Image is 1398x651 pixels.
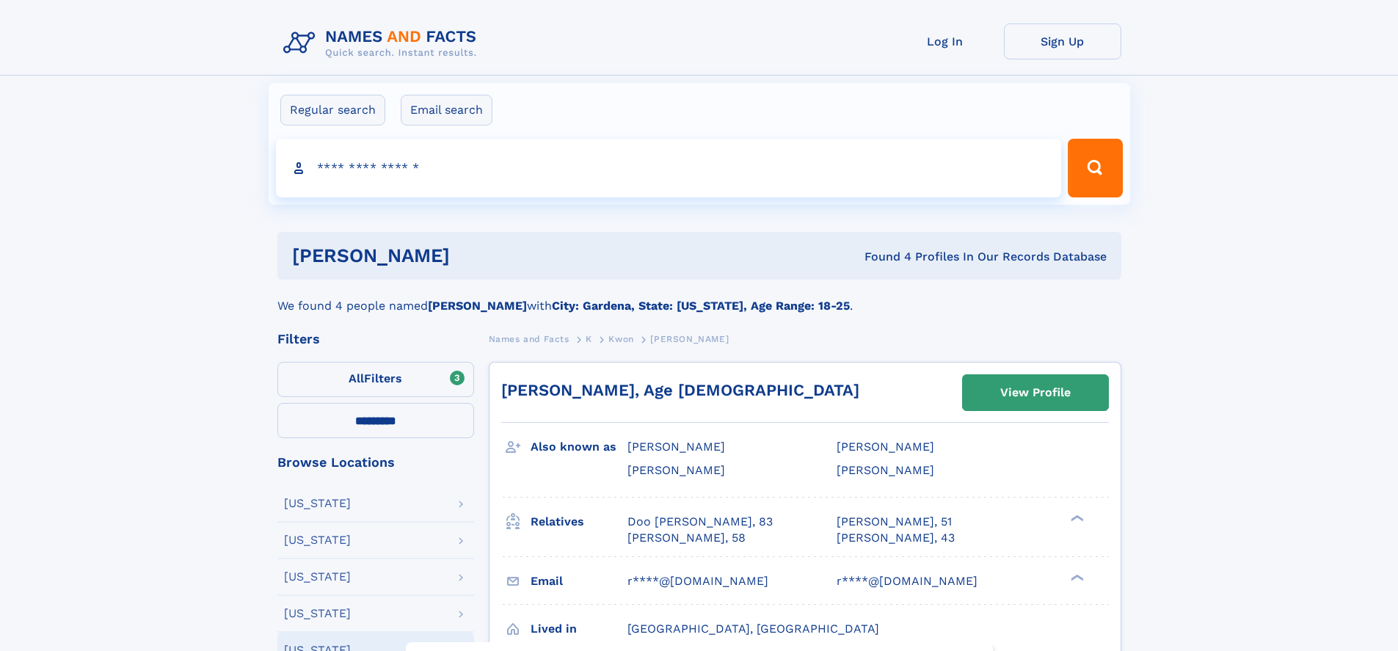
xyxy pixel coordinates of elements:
span: [PERSON_NAME] [650,334,729,344]
div: We found 4 people named with . [277,280,1121,315]
div: Found 4 Profiles In Our Records Database [657,249,1107,265]
a: Log In [887,23,1004,59]
label: Regular search [280,95,385,126]
div: [US_STATE] [284,571,351,583]
h3: Email [531,569,627,594]
span: All [349,371,364,385]
div: [US_STATE] [284,608,351,619]
label: Filters [277,362,474,397]
span: [PERSON_NAME] [627,463,725,477]
a: [PERSON_NAME], 58 [627,530,746,546]
a: Sign Up [1004,23,1121,59]
div: [US_STATE] [284,498,351,509]
a: View Profile [963,375,1108,410]
a: K [586,330,592,348]
span: [PERSON_NAME] [837,440,934,454]
div: [US_STATE] [284,534,351,546]
span: [GEOGRAPHIC_DATA], [GEOGRAPHIC_DATA] [627,622,879,636]
h3: Also known as [531,434,627,459]
label: Email search [401,95,492,126]
input: search input [276,139,1062,197]
a: [PERSON_NAME], Age [DEMOGRAPHIC_DATA] [501,381,859,399]
a: [PERSON_NAME], 43 [837,530,955,546]
b: [PERSON_NAME] [428,299,527,313]
div: Filters [277,332,474,346]
span: [PERSON_NAME] [837,463,934,477]
span: K [586,334,592,344]
a: Names and Facts [489,330,569,348]
a: Doo [PERSON_NAME], 83 [627,514,773,530]
a: Kwon [608,330,633,348]
div: ❯ [1067,572,1085,582]
div: ❯ [1067,513,1085,523]
b: City: Gardena, State: [US_STATE], Age Range: 18-25 [552,299,850,313]
img: Logo Names and Facts [277,23,489,63]
div: View Profile [1000,376,1071,410]
div: Browse Locations [277,456,474,469]
a: [PERSON_NAME], 51 [837,514,952,530]
button: Search Button [1068,139,1122,197]
span: Kwon [608,334,633,344]
h3: Relatives [531,509,627,534]
h1: [PERSON_NAME] [292,247,658,265]
h3: Lived in [531,617,627,641]
span: [PERSON_NAME] [627,440,725,454]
